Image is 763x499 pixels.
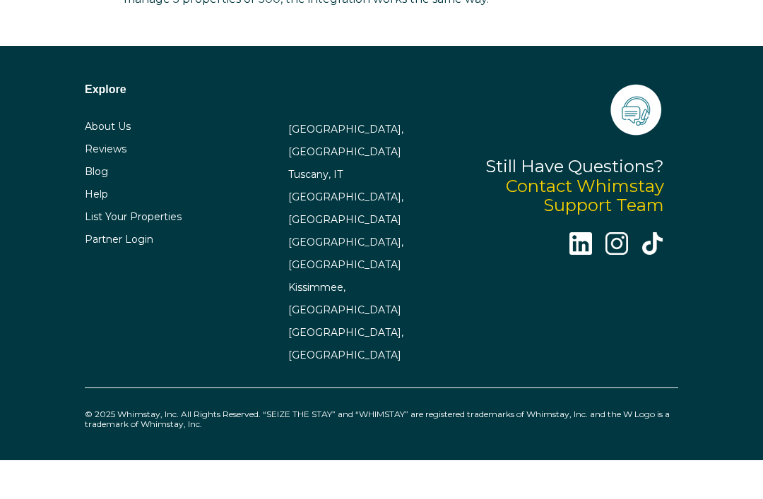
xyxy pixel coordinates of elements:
a: List Your Properties [85,210,182,223]
a: Reviews [85,143,126,155]
img: linkedin-logo [569,232,593,255]
a: [GEOGRAPHIC_DATA], [GEOGRAPHIC_DATA] [288,236,403,271]
img: instagram [605,232,629,255]
img: tik-tok [641,232,664,255]
a: Help [85,188,108,200]
a: About Us [85,120,131,133]
a: Tuscany, IT [288,168,343,181]
a: [GEOGRAPHIC_DATA], [GEOGRAPHIC_DATA] [288,326,403,361]
span: © 2025 Whimstay, Inc. All Rights Reserved. “SEIZE THE STAY” and “WHIMSTAY” are registered tradema... [85,409,670,429]
a: Contact Whimstay Support Team [506,176,664,216]
a: [GEOGRAPHIC_DATA], [GEOGRAPHIC_DATA] [288,123,403,158]
a: [GEOGRAPHIC_DATA], [GEOGRAPHIC_DATA] [288,191,403,226]
span: Still Have Questions? [485,156,664,176]
img: icons-21 [608,81,664,138]
a: Blog [85,165,108,178]
a: Partner Login [85,233,153,246]
span: Explore [85,83,126,95]
a: Kissimmee, [GEOGRAPHIC_DATA] [288,281,401,316]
